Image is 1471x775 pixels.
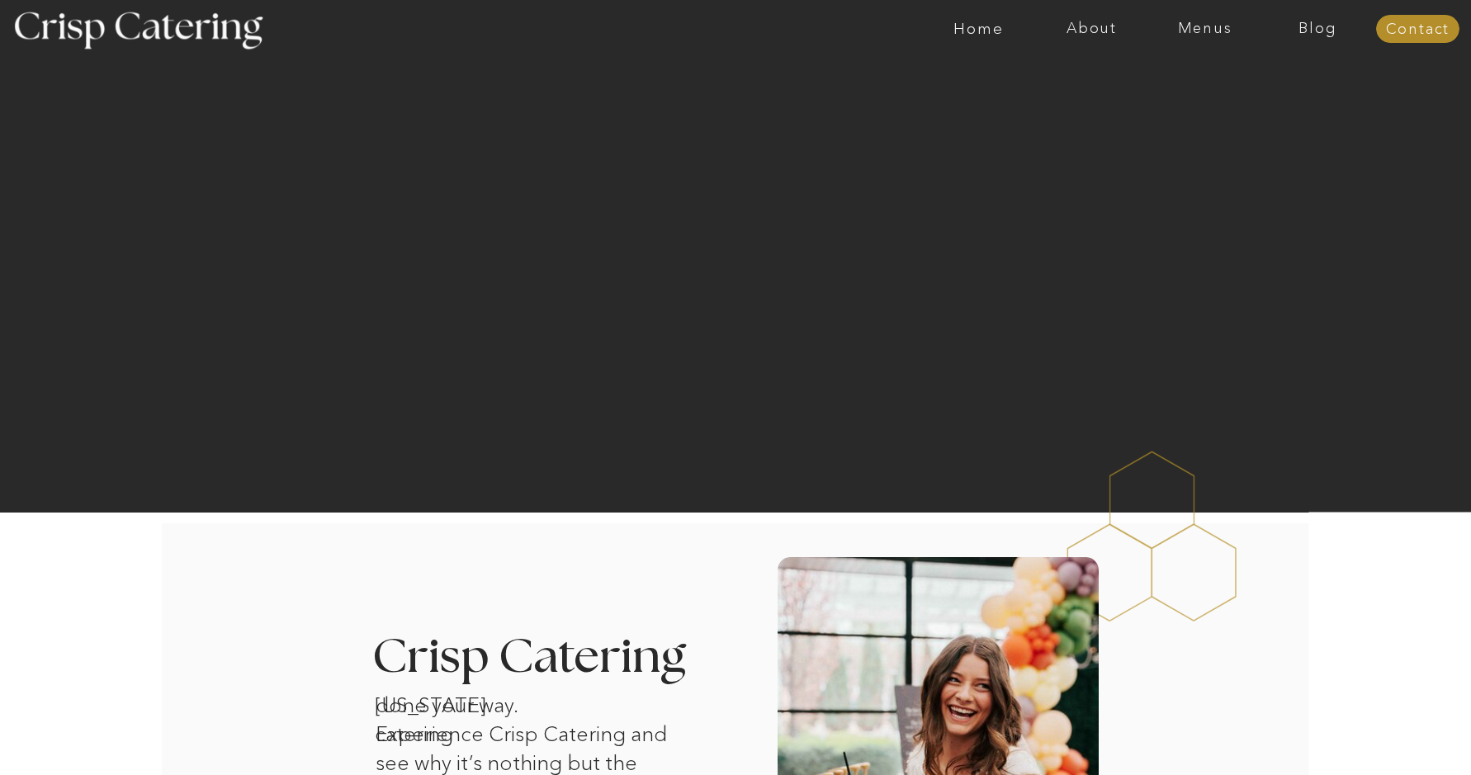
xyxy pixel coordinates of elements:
[1376,21,1459,38] a: Contact
[1148,21,1261,37] a: Menus
[1261,21,1374,37] a: Blog
[372,634,728,683] h3: Crisp Catering
[375,691,546,712] h1: [US_STATE] catering
[1035,21,1148,37] a: About
[922,21,1035,37] a: Home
